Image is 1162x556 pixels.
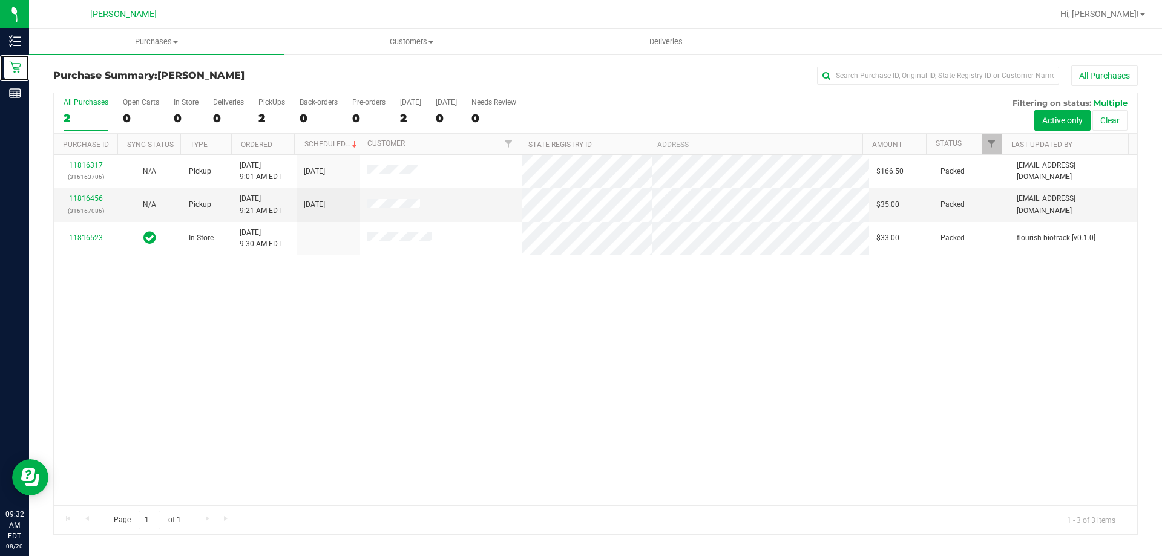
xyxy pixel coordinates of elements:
span: Not Applicable [143,200,156,209]
div: 2 [258,111,285,125]
p: (316167086) [61,205,110,217]
div: Needs Review [471,98,516,106]
div: In Store [174,98,199,106]
div: 0 [352,111,386,125]
span: Packed [940,166,965,177]
a: 11816456 [69,194,103,203]
span: Pickup [189,199,211,211]
a: Ordered [241,140,272,149]
span: [PERSON_NAME] [90,9,157,19]
inline-svg: Inventory [9,35,21,47]
span: [DATE] 9:21 AM EDT [240,193,282,216]
div: 2 [400,111,421,125]
inline-svg: Retail [9,61,21,73]
div: 0 [300,111,338,125]
span: Not Applicable [143,167,156,175]
div: 0 [123,111,159,125]
div: PickUps [258,98,285,106]
span: Page of 1 [103,511,191,529]
p: 08/20 [5,541,24,551]
span: Filtering on status: [1013,98,1091,108]
div: Open Carts [123,98,159,106]
button: N/A [143,199,156,211]
div: 0 [213,111,244,125]
iframe: Resource center [12,459,48,495]
button: Active only [1034,110,1091,131]
p: (316163706) [61,171,110,183]
a: Amount [872,140,902,149]
button: N/A [143,166,156,177]
span: In-Store [189,232,214,244]
a: Filter [982,134,1002,154]
span: Multiple [1094,98,1128,108]
span: [PERSON_NAME] [157,70,245,81]
a: 11816523 [69,234,103,242]
span: Hi, [PERSON_NAME]! [1060,9,1139,19]
a: Type [190,140,208,149]
span: $166.50 [876,166,904,177]
span: Deliveries [633,36,699,47]
a: Customer [367,139,405,148]
span: [DATE] 9:30 AM EDT [240,227,282,250]
a: Purchases [29,29,284,54]
inline-svg: Reports [9,87,21,99]
a: Last Updated By [1011,140,1072,149]
a: 11816317 [69,161,103,169]
span: 1 - 3 of 3 items [1057,511,1125,529]
span: Pickup [189,166,211,177]
a: Filter [499,134,519,154]
span: Packed [940,199,965,211]
div: All Purchases [64,98,108,106]
a: Purchase ID [63,140,109,149]
div: Back-orders [300,98,338,106]
span: Packed [940,232,965,244]
th: Address [648,134,862,155]
div: 0 [471,111,516,125]
button: Clear [1092,110,1128,131]
div: 2 [64,111,108,125]
a: State Registry ID [528,140,592,149]
input: Search Purchase ID, Original ID, State Registry ID or Customer Name... [817,67,1059,85]
button: All Purchases [1071,65,1138,86]
div: 0 [436,111,457,125]
span: $35.00 [876,199,899,211]
h3: Purchase Summary: [53,70,415,81]
a: Deliveries [539,29,793,54]
div: 0 [174,111,199,125]
span: Customers [284,36,538,47]
a: Status [936,139,962,148]
span: [DATE] [304,166,325,177]
span: flourish-biotrack [v0.1.0] [1017,232,1095,244]
input: 1 [139,511,160,529]
span: Purchases [29,36,284,47]
span: [DATE] [304,199,325,211]
p: 09:32 AM EDT [5,509,24,541]
div: Pre-orders [352,98,386,106]
span: [DATE] 9:01 AM EDT [240,160,282,183]
span: $33.00 [876,232,899,244]
span: [EMAIL_ADDRESS][DOMAIN_NAME] [1017,193,1130,216]
a: Customers [284,29,539,54]
div: Deliveries [213,98,244,106]
span: [EMAIL_ADDRESS][DOMAIN_NAME] [1017,160,1130,183]
div: [DATE] [436,98,457,106]
a: Scheduled [304,140,359,148]
a: Sync Status [127,140,174,149]
span: In Sync [143,229,156,246]
div: [DATE] [400,98,421,106]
